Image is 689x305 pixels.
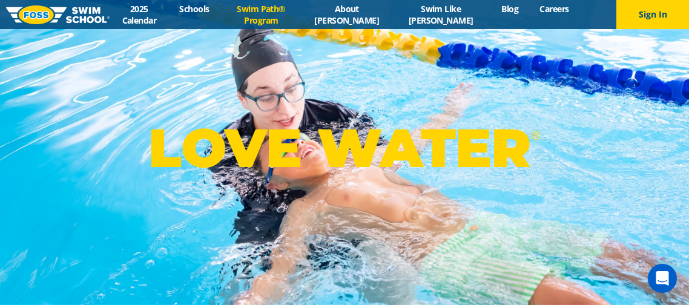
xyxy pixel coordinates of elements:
[491,3,529,15] a: Blog
[303,3,391,26] a: About [PERSON_NAME]
[220,3,303,26] a: Swim Path® Program
[391,3,491,26] a: Swim Like [PERSON_NAME]
[6,5,110,24] img: FOSS Swim School Logo
[169,3,220,15] a: Schools
[529,3,579,15] a: Careers
[110,3,169,26] a: 2025 Calendar
[648,264,677,293] div: Open Intercom Messenger
[148,116,540,180] p: LOVE WATER
[530,128,540,143] sup: ®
